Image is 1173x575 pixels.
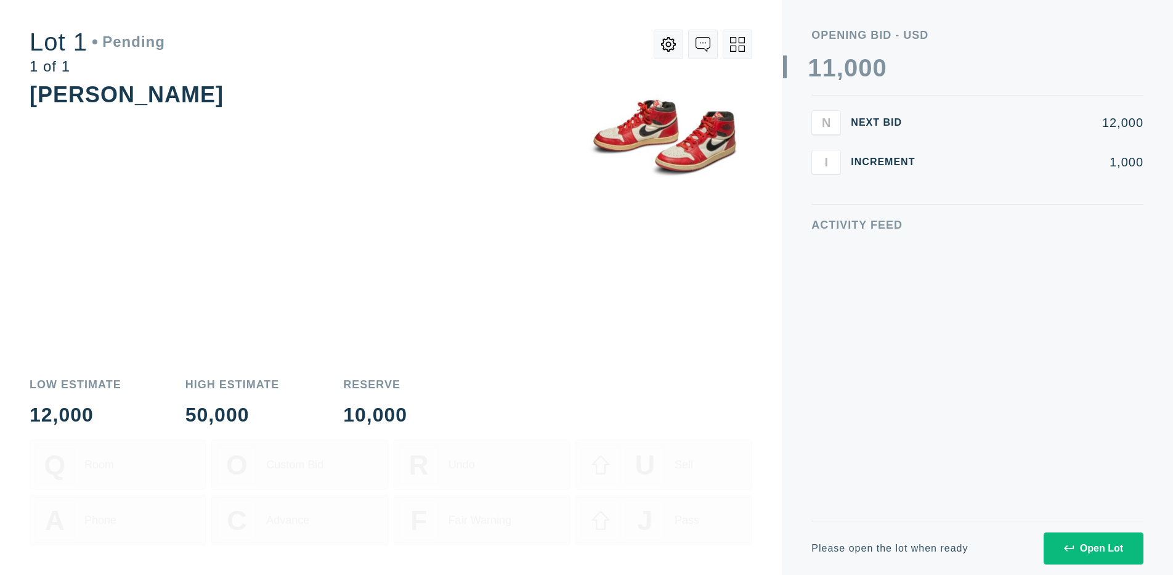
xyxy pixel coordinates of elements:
[851,118,925,128] div: Next Bid
[30,59,165,74] div: 1 of 1
[808,55,822,80] div: 1
[30,405,121,425] div: 12,000
[844,55,858,80] div: 0
[185,405,280,425] div: 50,000
[935,156,1143,168] div: 1,000
[343,379,407,390] div: Reserve
[837,55,844,302] div: ,
[872,55,887,80] div: 0
[822,115,830,129] span: N
[1064,543,1123,554] div: Open Lot
[851,157,925,167] div: Increment
[92,35,165,49] div: Pending
[30,379,121,390] div: Low Estimate
[935,116,1143,129] div: 12,000
[30,30,165,54] div: Lot 1
[811,110,841,135] button: N
[811,219,1143,230] div: Activity Feed
[825,155,829,169] span: I
[811,150,841,174] button: I
[811,544,968,553] div: Please open the lot when ready
[811,30,1143,41] div: Opening bid - USD
[858,55,872,80] div: 0
[822,55,837,80] div: 1
[1044,532,1143,565] button: Open Lot
[185,379,280,390] div: High Estimate
[343,405,407,425] div: 10,000
[30,82,224,107] div: [PERSON_NAME]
